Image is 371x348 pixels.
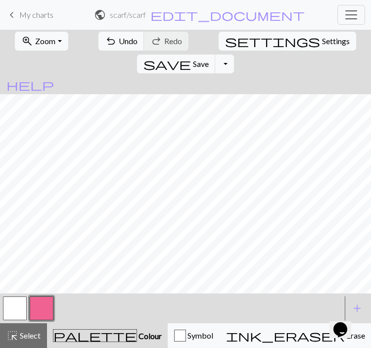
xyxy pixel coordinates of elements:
span: Save [193,59,209,68]
span: My charts [19,10,53,19]
i: Settings [225,35,320,47]
span: highlight_alt [6,329,18,343]
span: ink_eraser [226,329,345,343]
span: Symbol [186,331,213,340]
button: Undo [98,32,144,51]
span: zoom_in [21,34,33,48]
span: Select [18,331,41,340]
button: Zoom [15,32,68,51]
span: edit_document [150,8,305,22]
iframe: chat widget [329,308,361,338]
span: save [143,57,191,71]
span: Zoom [35,36,55,46]
button: Toggle navigation [337,5,365,25]
span: Colour [137,331,162,341]
span: undo [105,34,117,48]
span: add [351,301,363,315]
span: palette [53,329,137,343]
button: SettingsSettings [219,32,356,51]
h2: scarf / scarf [110,10,146,19]
button: Colour [47,323,168,348]
a: My charts [6,6,53,23]
span: help [6,78,54,92]
span: Undo [119,36,138,46]
button: Save [137,55,216,73]
span: Settings [322,35,350,47]
button: Symbol [168,323,220,348]
span: keyboard_arrow_left [6,8,18,22]
span: settings [225,34,320,48]
span: public [94,8,106,22]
